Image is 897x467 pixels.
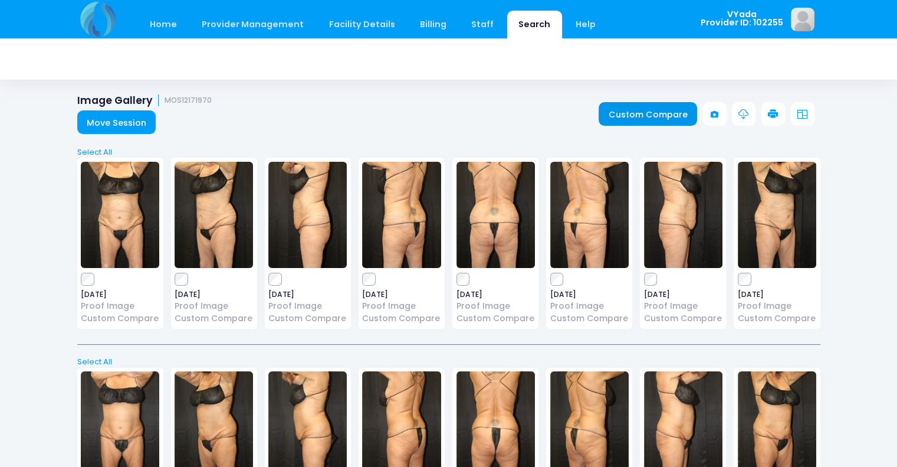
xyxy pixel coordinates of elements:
[644,312,722,325] a: Custom Compare
[362,291,441,298] span: [DATE]
[550,162,629,268] img: image
[81,291,159,298] span: [DATE]
[81,162,159,268] img: image
[550,291,629,298] span: [DATE]
[644,162,722,268] img: image
[564,11,607,38] a: Help
[77,110,156,134] a: Move Session
[738,291,816,298] span: [DATE]
[738,300,816,312] a: Proof Image
[317,11,406,38] a: Facility Details
[456,162,535,268] img: image
[408,11,458,38] a: Billing
[268,291,347,298] span: [DATE]
[644,291,722,298] span: [DATE]
[175,312,253,325] a: Custom Compare
[73,146,824,158] a: Select All
[791,8,814,31] img: image
[190,11,316,38] a: Provider Management
[507,11,562,38] a: Search
[599,102,697,126] a: Custom Compare
[644,300,722,312] a: Proof Image
[550,300,629,312] a: Proof Image
[738,162,816,268] img: image
[738,312,816,325] a: Custom Compare
[73,356,824,368] a: Select All
[456,291,535,298] span: [DATE]
[165,96,212,105] small: MOS12171970
[175,291,253,298] span: [DATE]
[701,10,783,27] span: VYada Provider ID: 102255
[460,11,505,38] a: Staff
[81,312,159,325] a: Custom Compare
[81,300,159,312] a: Proof Image
[362,312,441,325] a: Custom Compare
[268,300,347,312] a: Proof Image
[268,312,347,325] a: Custom Compare
[362,162,441,268] img: image
[362,300,441,312] a: Proof Image
[550,312,629,325] a: Custom Compare
[456,312,535,325] a: Custom Compare
[268,162,347,268] img: image
[175,162,253,268] img: image
[175,300,253,312] a: Proof Image
[139,11,189,38] a: Home
[456,300,535,312] a: Proof Image
[77,94,212,107] h1: Image Gallery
